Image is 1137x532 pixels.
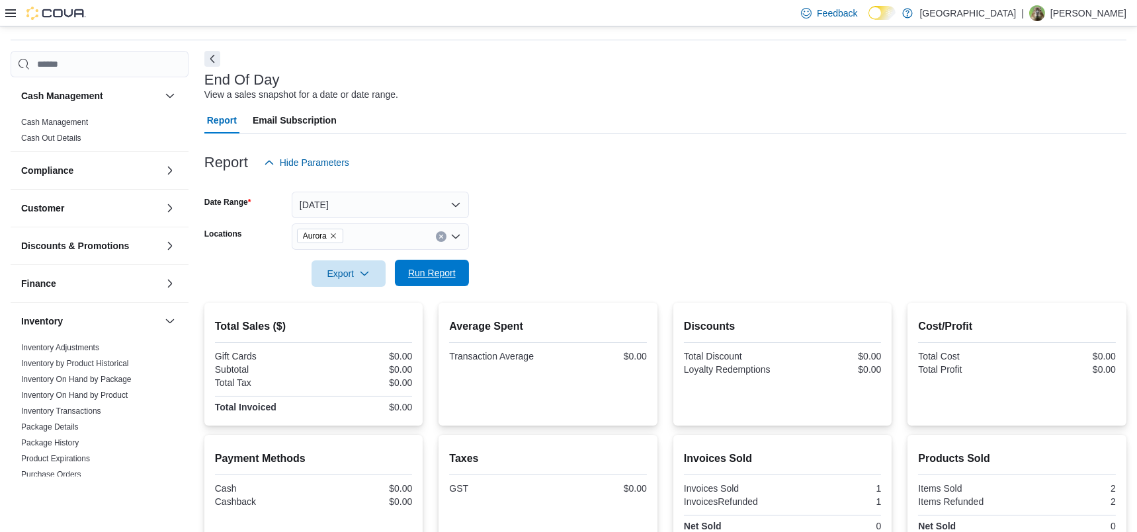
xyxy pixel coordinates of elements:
div: Gift Cards [215,351,311,361]
div: $0.00 [316,496,412,507]
div: Dorota Surma [1029,5,1045,21]
div: 2 [1020,496,1116,507]
label: Date Range [204,197,251,208]
a: Inventory by Product Historical [21,359,129,368]
h3: Finance [21,277,56,290]
button: Compliance [21,164,159,177]
h3: Customer [21,202,64,215]
span: Inventory Adjustments [21,342,99,353]
button: Cash Management [21,89,159,102]
p: | [1021,5,1024,21]
button: Clear input [436,231,446,242]
h3: Inventory [21,315,63,328]
div: GST [449,483,545,494]
h2: Discounts [684,319,882,334]
span: Feedback [817,7,857,20]
button: Next [204,51,220,67]
h2: Invoices Sold [684,451,882,467]
a: Package History [21,438,79,447]
div: InvoicesRefunded [684,496,780,507]
a: Inventory Transactions [21,406,101,416]
h3: End Of Day [204,72,280,88]
div: $0.00 [316,483,412,494]
button: Compliance [162,163,178,178]
a: Inventory On Hand by Package [21,375,132,384]
span: Inventory On Hand by Product [21,390,128,400]
div: Loyalty Redemptions [684,364,780,375]
h2: Average Spent [449,319,647,334]
span: Inventory On Hand by Package [21,374,132,385]
div: 1 [785,483,881,494]
strong: Net Sold [918,521,956,531]
div: Invoices Sold [684,483,780,494]
div: $0.00 [316,402,412,412]
button: Inventory [162,313,178,329]
span: Package Details [21,422,79,432]
button: Open list of options [450,231,461,242]
button: Remove Aurora from selection in this group [329,232,337,240]
a: Cash Management [21,118,88,127]
button: Customer [21,202,159,215]
h3: Compliance [21,164,73,177]
div: Cashback [215,496,311,507]
strong: Total Invoiced [215,402,276,412]
span: Aurora [303,229,327,243]
button: Finance [21,277,159,290]
h2: Products Sold [918,451,1116,467]
p: [GEOGRAPHIC_DATA] [919,5,1016,21]
div: $0.00 [551,351,647,361]
div: Inventory [11,340,189,519]
img: Cova [26,7,86,20]
strong: Net Sold [684,521,722,531]
div: Total Discount [684,351,780,361]
a: Product Expirations [21,454,90,463]
p: [PERSON_NAME] [1050,5,1126,21]
div: $0.00 [551,483,647,494]
a: Inventory On Hand by Product [21,391,128,400]
button: Discounts & Promotions [162,238,178,254]
span: Hide Parameters [280,156,349,169]
button: [DATE] [292,192,469,218]
div: 1 [785,496,881,507]
div: Transaction Average [449,351,545,361]
h3: Report [204,155,248,171]
a: Cash Out Details [21,133,81,143]
button: Discounts & Promotions [21,239,159,252]
h3: Cash Management [21,89,103,102]
div: Total Profit [918,364,1014,375]
div: Items Sold [918,483,1014,494]
span: Cash Management [21,117,88,128]
button: Export [312,260,386,287]
span: Package History [21,437,79,448]
span: Cash Out Details [21,133,81,143]
h2: Total Sales ($) [215,319,413,334]
a: Purchase Orders [21,470,81,479]
span: Dark Mode [868,20,869,20]
div: Subtotal [215,364,311,375]
div: View a sales snapshot for a date or date range. [204,88,398,102]
span: Report [207,107,237,133]
button: Hide Parameters [259,149,355,176]
div: Total Tax [215,377,311,388]
div: $0.00 [316,377,412,388]
button: Inventory [21,315,159,328]
button: Cash Management [162,88,178,104]
div: Cash Management [11,114,189,151]
div: $0.00 [1020,364,1116,375]
div: $0.00 [1020,351,1116,361]
input: Dark Mode [868,6,896,20]
h2: Payment Methods [215,451,413,467]
span: Email Subscription [253,107,337,133]
div: Total Cost [918,351,1014,361]
span: Inventory by Product Historical [21,358,129,369]
h2: Cost/Profit [918,319,1116,334]
h2: Taxes [449,451,647,467]
span: Export [319,260,378,287]
span: Inventory Transactions [21,406,101,416]
button: Run Report [395,260,469,286]
div: $0.00 [316,351,412,361]
button: Finance [162,276,178,291]
div: Cash [215,483,311,494]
